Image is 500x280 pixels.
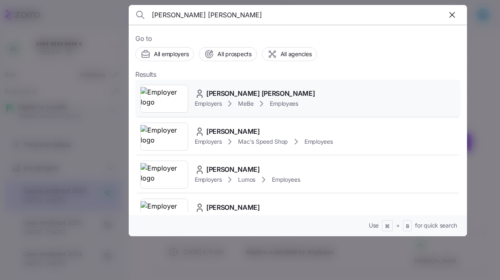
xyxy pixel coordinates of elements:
[385,223,390,230] span: ⌘
[199,47,257,61] button: All prospects
[141,125,188,148] img: Employer logo
[195,100,222,108] span: Employers
[135,33,460,44] span: Go to
[141,163,188,186] img: Employer logo
[396,221,400,230] span: +
[206,164,260,175] span: [PERSON_NAME]
[154,50,189,58] span: All employers
[270,100,298,108] span: Employees
[141,201,188,224] img: Employer logo
[135,69,156,80] span: Results
[135,47,194,61] button: All employers
[141,87,188,110] img: Employer logo
[369,221,379,230] span: Use
[304,138,333,146] span: Employees
[415,221,457,230] span: for quick search
[195,138,222,146] span: Employers
[238,138,288,146] span: Mac's Speed Shop
[195,176,222,184] span: Employers
[281,50,312,58] span: All agencies
[217,50,251,58] span: All prospects
[238,100,253,108] span: MeBe
[406,223,409,230] span: B
[272,176,300,184] span: Employees
[206,202,260,213] span: [PERSON_NAME]
[206,88,315,99] span: [PERSON_NAME] [PERSON_NAME]
[262,47,317,61] button: All agencies
[206,126,260,137] span: [PERSON_NAME]
[238,176,255,184] span: Lumos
